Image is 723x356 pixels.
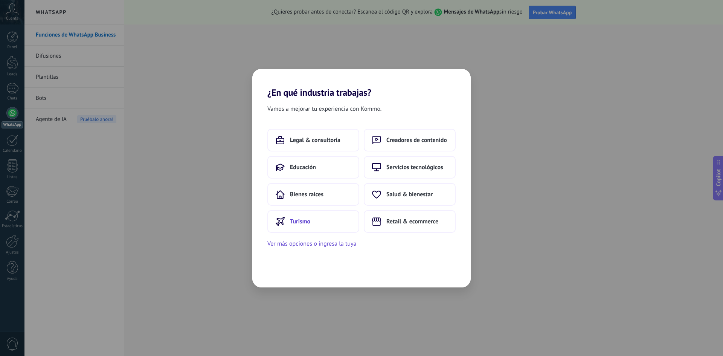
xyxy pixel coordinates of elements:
span: Turismo [290,218,310,225]
button: Educación [267,156,359,179]
span: Legal & consultoría [290,136,340,144]
span: Salud & bienestar [386,191,433,198]
button: Salud & bienestar [364,183,456,206]
button: Creadores de contenido [364,129,456,151]
span: Retail & ecommerce [386,218,438,225]
button: Servicios tecnológicos [364,156,456,179]
span: Educación [290,163,316,171]
span: Creadores de contenido [386,136,447,144]
button: Turismo [267,210,359,233]
span: Servicios tecnológicos [386,163,443,171]
button: Bienes raíces [267,183,359,206]
button: Legal & consultoría [267,129,359,151]
span: Vamos a mejorar tu experiencia con Kommo. [267,104,381,114]
span: Bienes raíces [290,191,323,198]
button: Retail & ecommerce [364,210,456,233]
button: Ver más opciones o ingresa la tuya [267,239,356,249]
h2: ¿En qué industria trabajas? [252,69,471,98]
